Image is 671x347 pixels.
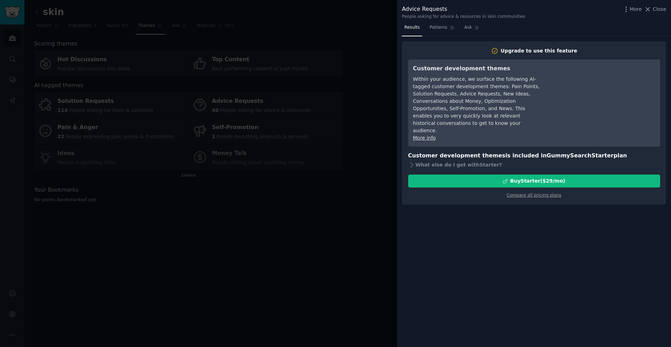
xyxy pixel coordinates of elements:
div: What else do I get with Starter ? [408,160,660,170]
h3: Customer development themes [413,64,541,73]
span: More [630,6,642,13]
span: Ask [464,24,472,31]
div: Upgrade to use this feature [501,47,577,55]
div: Buy Starter ($ 29 /mo ) [510,177,565,185]
div: Within your audience, we surface the following AI-tagged customer development themes: Pain Points... [413,76,541,134]
a: Patterns [427,22,457,36]
div: Advice Requests [402,5,525,14]
span: GummySearch Starter [547,152,613,159]
button: More [622,6,642,13]
a: More info [413,135,436,141]
span: Close [653,6,666,13]
span: Patterns [430,24,447,31]
button: Close [644,6,666,13]
a: Compare all pricing plans [507,193,561,198]
a: Results [402,22,422,36]
iframe: YouTube video player [550,64,655,117]
h3: Customer development themes is included in plan [408,151,660,160]
div: People asking for advice & resources in skin communities [402,14,525,20]
a: Ask [462,22,482,36]
button: BuyStarter($29/mo) [408,175,660,187]
span: Results [404,24,420,31]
